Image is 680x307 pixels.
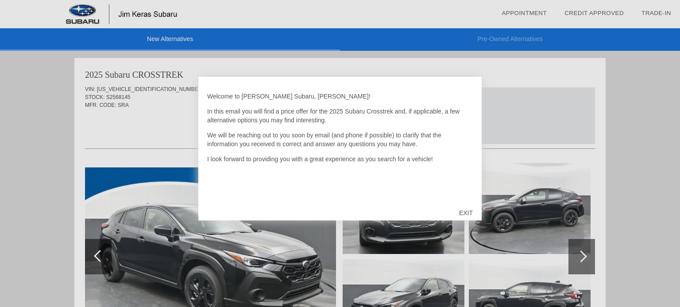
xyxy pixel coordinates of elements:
a: Appointment [502,10,547,16]
p: In this email you will find a price offer for the 2025 Subaru Crosstrek and, if applicable, a few... [207,107,473,125]
p: I look forward to providing you with a great experience as you search for a vehicle! [207,155,473,163]
a: Trade-In [641,10,671,16]
p: We will be reaching out to you soon by email (and phone if possible) to clarify that the informat... [207,131,473,148]
a: Credit Approved [564,10,624,16]
div: EXIT [450,200,482,226]
p: Welcome to [PERSON_NAME] Subaru, [PERSON_NAME]! [207,92,473,101]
